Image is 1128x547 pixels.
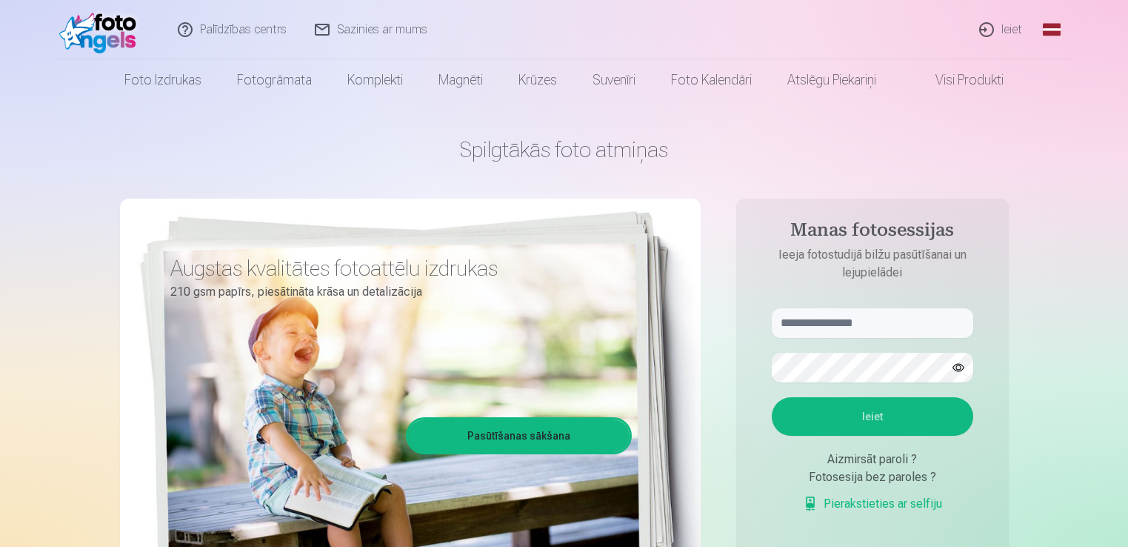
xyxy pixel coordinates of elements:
a: Magnēti [421,59,501,101]
a: Pasūtīšanas sākšana [408,420,630,452]
button: Ieiet [772,397,973,436]
h3: Augstas kvalitātes fotoattēlu izdrukas [170,255,621,282]
a: Fotogrāmata [219,59,330,101]
a: Pierakstieties ar selfiju [803,495,942,513]
a: Atslēgu piekariņi [770,59,894,101]
h4: Manas fotosessijas [757,219,988,246]
a: Foto kalendāri [653,59,770,101]
p: 210 gsm papīrs, piesātināta krāsa un detalizācija [170,282,621,302]
h1: Spilgtākās foto atmiņas [120,136,1009,163]
a: Komplekti [330,59,421,101]
img: /fa1 [59,6,144,53]
a: Suvenīri [575,59,653,101]
a: Foto izdrukas [107,59,219,101]
a: Krūzes [501,59,575,101]
div: Aizmirsāt paroli ? [772,451,973,468]
a: Visi produkti [894,59,1021,101]
div: Fotosesija bez paroles ? [772,468,973,486]
p: Ieeja fotostudijā bilžu pasūtīšanai un lejupielādei [757,246,988,282]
